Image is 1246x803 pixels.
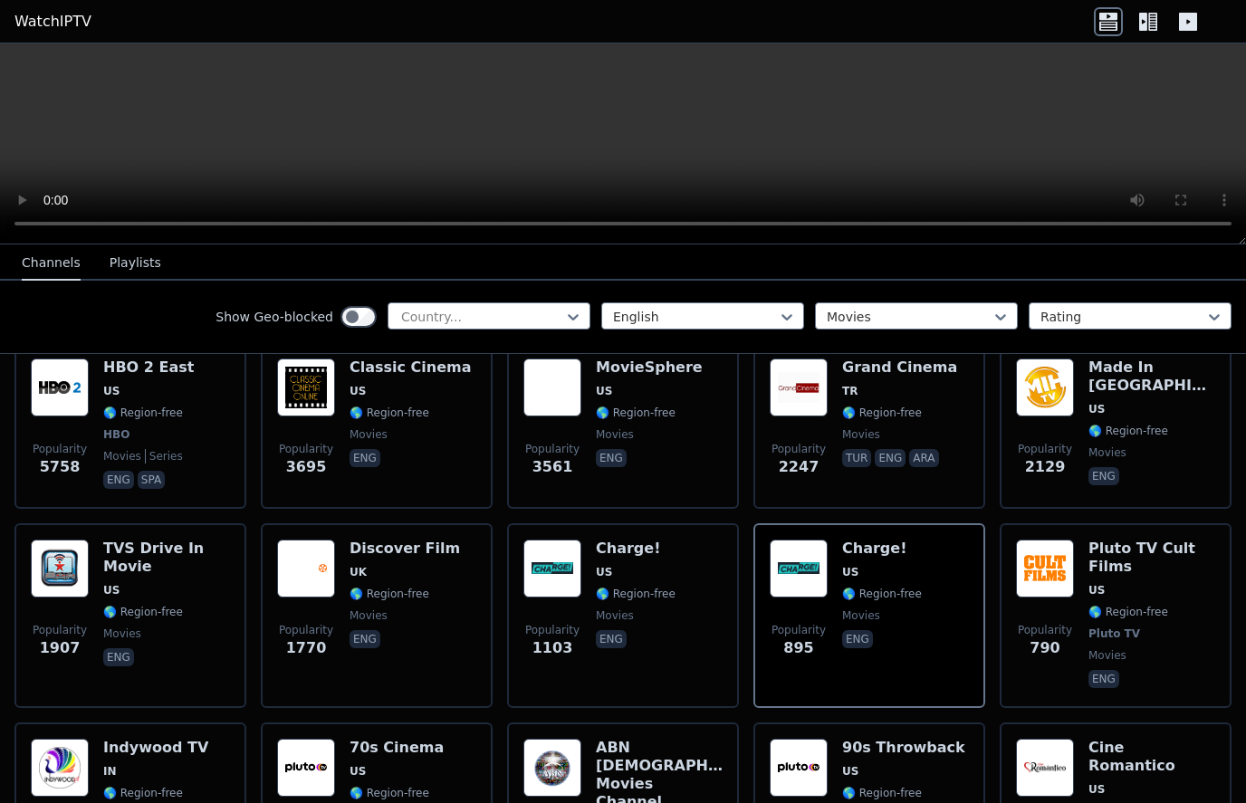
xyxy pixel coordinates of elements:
[14,11,91,33] a: WatchIPTV
[145,449,183,464] span: series
[103,605,183,619] span: 🌎 Region-free
[1088,424,1168,438] span: 🌎 Region-free
[842,406,922,420] span: 🌎 Region-free
[523,540,581,597] img: Charge!
[103,406,183,420] span: 🌎 Region-free
[1018,623,1072,637] span: Popularity
[350,630,380,648] p: eng
[779,456,819,478] span: 2247
[350,406,429,420] span: 🌎 Region-free
[842,786,922,800] span: 🌎 Region-free
[596,406,676,420] span: 🌎 Region-free
[138,471,165,489] p: spa
[1030,637,1059,659] span: 790
[103,540,230,576] h6: TVS Drive In Movie
[523,739,581,797] img: ABN Bible Movies Channel
[1088,402,1105,416] span: US
[596,565,612,579] span: US
[875,449,906,467] p: eng
[770,358,828,416] img: Grand Cinema
[1088,782,1105,797] span: US
[1016,358,1074,416] img: Made In Hollywood
[350,786,429,800] span: 🌎 Region-free
[1016,540,1074,597] img: Pluto TV Cult Films
[532,637,573,659] span: 1103
[842,587,922,601] span: 🌎 Region-free
[103,626,141,641] span: movies
[1088,670,1119,688] p: eng
[350,540,460,558] h6: Discover Film
[103,764,117,779] span: IN
[103,427,129,442] span: HBO
[350,449,380,467] p: eng
[40,456,81,478] span: 5758
[33,623,87,637] span: Popularity
[277,739,335,797] img: 70s Cinema
[216,308,333,326] label: Show Geo-blocked
[770,540,828,597] img: Charge!
[350,565,367,579] span: UK
[350,384,366,398] span: US
[596,630,627,648] p: eng
[596,587,676,601] span: 🌎 Region-free
[350,427,388,442] span: movies
[103,583,120,597] span: US
[842,358,957,377] h6: Grand Cinema
[525,623,580,637] span: Popularity
[1088,540,1215,576] h6: Pluto TV Cult Films
[842,608,880,623] span: movies
[1088,358,1215,395] h6: Made In [GEOGRAPHIC_DATA]
[350,587,429,601] span: 🌎 Region-free
[103,384,120,398] span: US
[596,540,676,558] h6: Charge!
[523,358,581,416] img: MovieSphere
[596,449,627,467] p: eng
[1088,445,1126,460] span: movies
[842,630,873,648] p: eng
[33,442,87,456] span: Popularity
[909,449,938,467] p: ara
[350,608,388,623] span: movies
[842,739,965,757] h6: 90s Throwback
[842,449,871,467] p: tur
[596,608,634,623] span: movies
[279,442,333,456] span: Popularity
[772,623,826,637] span: Popularity
[783,637,813,659] span: 895
[1018,442,1072,456] span: Popularity
[525,442,580,456] span: Popularity
[1025,456,1066,478] span: 2129
[31,358,89,416] img: HBO 2 East
[842,764,858,779] span: US
[350,764,366,779] span: US
[277,540,335,597] img: Discover Film
[1088,605,1168,619] span: 🌎 Region-free
[286,637,327,659] span: 1770
[532,456,573,478] span: 3561
[22,246,81,281] button: Channels
[279,623,333,637] span: Popularity
[103,449,141,464] span: movies
[842,540,922,558] h6: Charge!
[1088,648,1126,663] span: movies
[40,637,81,659] span: 1907
[110,246,161,281] button: Playlists
[596,427,634,442] span: movies
[1016,739,1074,797] img: Cine Romantico
[103,786,183,800] span: 🌎 Region-free
[350,358,472,377] h6: Classic Cinema
[103,358,194,377] h6: HBO 2 East
[596,358,703,377] h6: MovieSphere
[596,384,612,398] span: US
[350,739,444,757] h6: 70s Cinema
[842,427,880,442] span: movies
[1088,739,1215,775] h6: Cine Romantico
[277,358,335,416] img: Classic Cinema
[842,565,858,579] span: US
[103,648,134,666] p: eng
[1088,467,1119,485] p: eng
[103,739,208,757] h6: Indywood TV
[1088,626,1140,641] span: Pluto TV
[770,739,828,797] img: 90s Throwback
[772,442,826,456] span: Popularity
